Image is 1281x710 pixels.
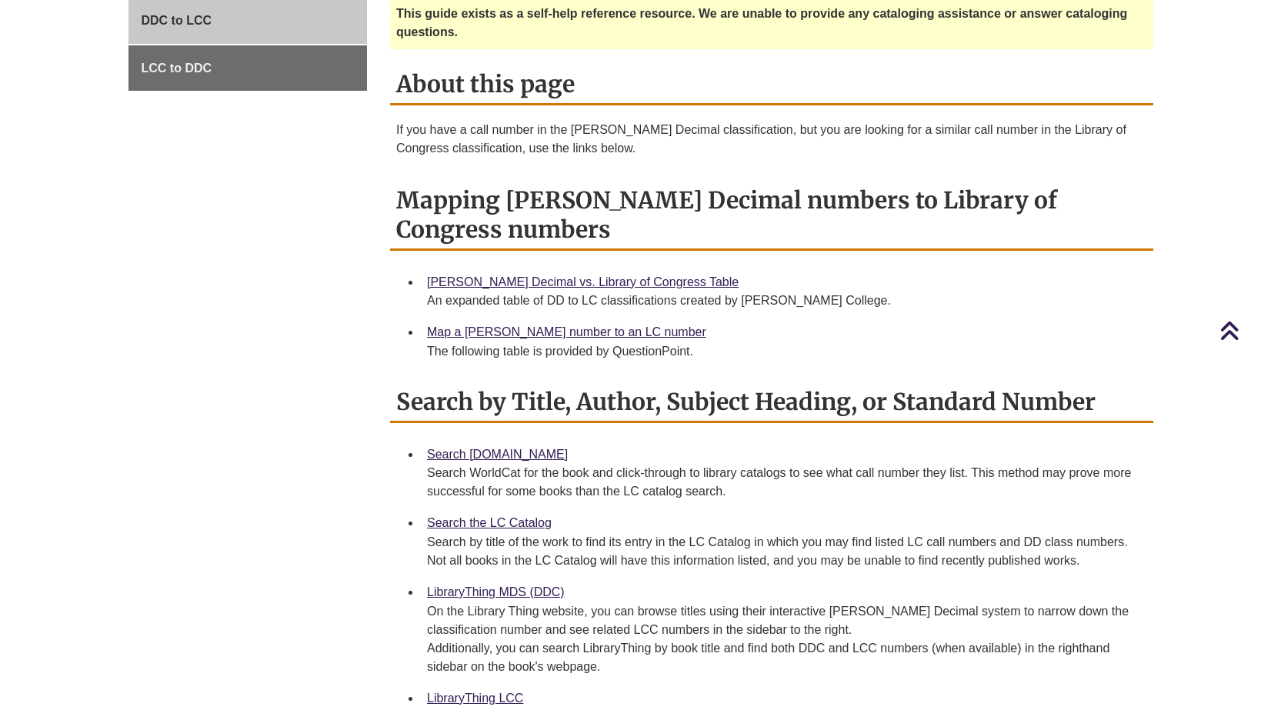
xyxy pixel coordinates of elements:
strong: This guide exists as a self-help reference resource. We are unable to provide any cataloging assi... [396,7,1127,38]
h2: About this page [390,65,1153,105]
a: LCC to DDC [128,45,368,92]
span: DDC to LCC [142,14,212,27]
a: Search the LC Catalog [427,516,552,529]
a: [PERSON_NAME] Decimal vs. Library of Congress Table [427,275,739,288]
a: Map a [PERSON_NAME] number to an LC number [427,325,706,338]
div: Search WorldCat for the book and click-through to library catalogs to see what call number they l... [427,464,1141,501]
div: An expanded table of DD to LC classifications created by [PERSON_NAME] College. [427,292,1141,310]
div: On the Library Thing website, you can browse titles using their interactive [PERSON_NAME] Decimal... [427,602,1141,676]
a: LibraryThing MDS (DDC) [427,585,565,598]
div: The following table is provided by QuestionPoint. [427,342,1141,361]
h2: Mapping [PERSON_NAME] Decimal numbers to Library of Congress numbers [390,181,1153,251]
div: Search by title of the work to find its entry in the LC Catalog in which you may find listed LC c... [427,533,1141,570]
p: If you have a call number in the [PERSON_NAME] Decimal classification, but you are looking for a ... [396,121,1147,158]
span: LCC to DDC [142,62,212,75]
a: Back to Top [1219,320,1277,341]
h2: Search by Title, Author, Subject Heading, or Standard Number [390,382,1153,423]
a: Search [DOMAIN_NAME] [427,448,568,461]
a: LibraryThing LCC [427,692,523,705]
